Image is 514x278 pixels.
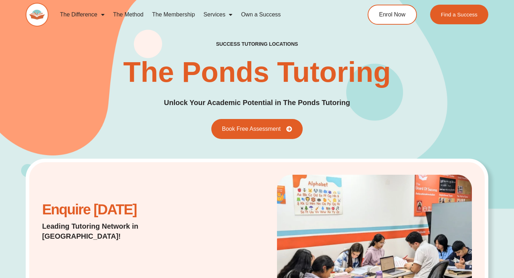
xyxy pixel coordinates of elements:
[430,5,488,24] a: Find a Success
[216,41,298,47] h2: success tutoring locations
[441,12,478,17] span: Find a Success
[148,6,199,23] a: The Membership
[222,126,281,132] span: Book Free Assessment
[56,6,341,23] nav: Menu
[199,6,237,23] a: Services
[109,6,148,23] a: The Method
[237,6,285,23] a: Own a Success
[42,205,196,214] h2: Enquire [DATE]
[379,12,405,18] span: Enrol Now
[42,221,196,241] p: Leading Tutoring Network in [GEOGRAPHIC_DATA]!
[211,119,303,139] a: Book Free Assessment
[164,97,350,108] p: Unlock Your Academic Potential in The Ponds Tutoring
[368,5,417,25] a: Enrol Now
[56,6,109,23] a: The Difference
[123,58,391,86] h2: The Ponds Tutoring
